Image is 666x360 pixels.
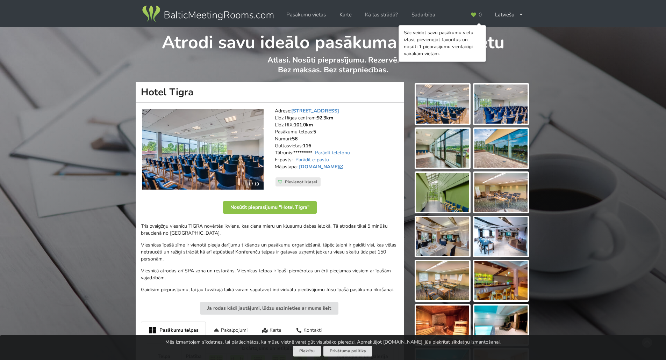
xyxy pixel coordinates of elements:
[142,109,264,190] a: Viesnīca | Priekuļi | Hotel Tigra 1 / 19
[288,322,329,338] div: Kontakti
[490,8,528,22] div: Latviešu
[474,129,528,168] img: Hotel Tigra | Priekuļi | Pasākumu vieta - galerijas bilde
[299,163,345,170] a: [DOMAIN_NAME]
[244,179,263,189] div: 1 / 19
[295,156,329,163] a: Parādīt e-pastu
[474,306,528,345] img: Hotel Tigra | Priekuļi | Pasākumu vieta - galerijas bilde
[141,322,206,338] div: Pasākumu telpas
[141,286,399,293] p: Gaidīsim pieprasījumu, lai jau tuvākajā laikā varam sagatavot individuālu piedāvājumu Jūsu īpašā ...
[136,55,530,82] p: Atlasi. Nosūti pieprasījumu. Rezervē. Bez maksas. Bez starpniecības.
[416,85,469,124] img: Hotel Tigra | Priekuļi | Pasākumu vieta - galerijas bilde
[474,217,528,256] img: Hotel Tigra | Priekuļi | Pasākumu vieta - galerijas bilde
[315,149,350,156] a: Parādīt telefonu
[416,129,469,168] img: Hotel Tigra | Priekuļi | Pasākumu vieta - galerijas bilde
[313,128,316,135] strong: 5
[136,27,530,54] h1: Atrodi savu ideālo pasākuma norises vietu
[141,223,399,237] p: Trīs zvaigžņu viesnīcu TIGRA novērtēs ikviens, kas ciena mieru un klusumu dabas ielokā. Tā atroda...
[141,267,399,281] p: Viesnīcā atrodas arī SPA zona un restorāns. Viesnīcas telpas ir īpaši piemērotas un ērti pieejama...
[285,179,317,185] span: Pievienot izlasei
[404,29,481,57] div: Sāc veidot savu pasākumu vietu izlasi, pievienojot favorītus un nosūti 1 pieprasījumu vienlaicīgi...
[416,261,469,300] img: Hotel Tigra | Priekuļi | Pasākumu vieta - galerijas bilde
[360,8,403,22] a: Kā tas strādā?
[416,173,469,212] img: Hotel Tigra | Priekuļi | Pasākumu vieta - galerijas bilde
[303,142,311,149] strong: 116
[136,82,404,103] h1: Hotel Tigra
[317,115,333,121] strong: 92.3km
[200,302,338,315] button: Ja rodas kādi jautājumi, lūdzu sazinieties ar mums šeit
[335,8,357,22] a: Karte
[141,242,399,263] p: Viesnīcas īpašā zīme ir vienotā pieeja darījumu tikšanos un pasākumu organizēšanā, tāpēc laipni i...
[293,346,321,357] button: Piekrītu
[255,322,289,338] div: Karte
[474,173,528,212] img: Hotel Tigra | Priekuļi | Pasākumu vieta - galerijas bilde
[281,8,331,22] a: Pasākumu vietas
[416,306,469,345] img: Hotel Tigra | Priekuļi | Pasākumu vieta - galerijas bilde
[142,109,264,190] img: Viesnīca | Priekuļi | Hotel Tigra
[292,135,298,142] strong: 56
[474,261,528,300] img: Hotel Tigra | Priekuļi | Pasākumu vieta - galerijas bilde
[323,346,372,357] a: Privātuma politika
[479,12,482,17] span: 0
[141,4,275,24] img: Baltic Meeting Rooms
[275,108,399,177] address: Adrese: Līdz Rīgas centram: Līdz RIX: Pasākumu telpas: Numuri: Gultasvietas: Tālrunis: E-pasts: M...
[206,322,255,338] div: Pakalpojumi
[474,85,528,124] img: Hotel Tigra | Priekuļi | Pasākumu vieta - galerijas bilde
[223,201,317,214] button: Nosūtīt pieprasījumu "Hotel Tigra"
[291,108,339,114] a: [STREET_ADDRESS]
[407,8,440,22] a: Sadarbība
[416,217,469,256] img: Hotel Tigra | Priekuļi | Pasākumu vieta - galerijas bilde
[294,122,313,128] strong: 101.0km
